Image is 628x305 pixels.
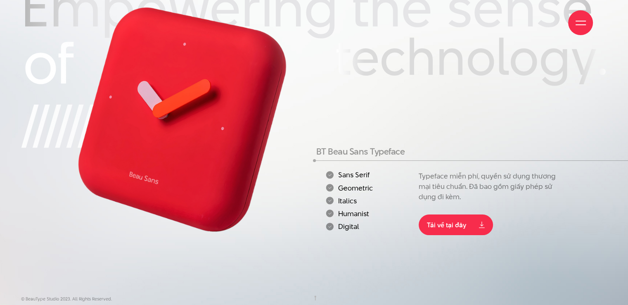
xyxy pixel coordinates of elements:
[326,171,414,179] li: Sans Serif
[21,42,185,148] img: hero-sharp-1.svg
[326,210,414,217] li: Humanist
[326,222,414,230] li: Digital
[419,214,493,235] a: Tải về tại đây
[21,296,607,303] p: © BeauType Studio 2023. All Rights Reserved.
[316,147,558,156] h3: BT Beau Sans Typeface
[326,184,414,192] li: Geometric
[419,171,558,202] p: Typeface miễn phí, quyền sử dụng thương mại tiêu chuẩn. Đã bao gồm giấy phép sử dụng đi kèm.
[326,197,414,205] li: Italics
[335,31,607,87] h2: technology.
